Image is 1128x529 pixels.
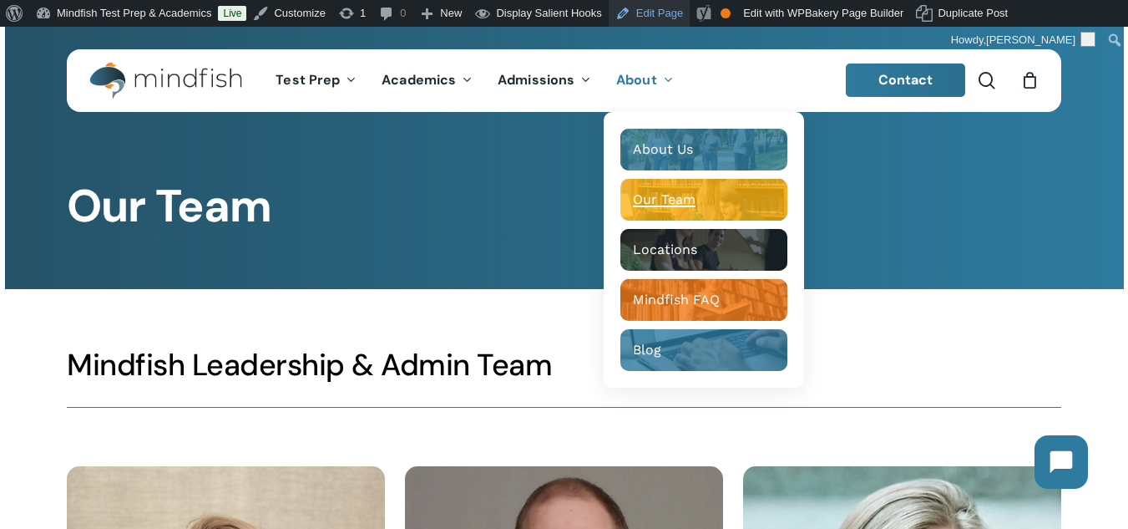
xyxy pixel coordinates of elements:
a: Test Prep [263,74,369,88]
a: About Us [620,129,787,170]
header: Main Menu [67,49,1061,112]
a: Our Team [620,179,787,221]
span: Locations [633,242,697,257]
a: Academics [369,74,485,88]
div: OK [721,8,731,18]
a: Blog [620,329,787,371]
a: About [604,74,686,88]
span: Mindfish FAQ [633,292,720,308]
span: About Us [633,141,693,157]
span: [PERSON_NAME] [986,33,1075,46]
a: Live [218,6,246,21]
span: Our Team [633,191,696,207]
span: Academics [382,71,456,89]
a: Mindfish FAQ [620,279,787,321]
nav: Main Menu [263,49,685,112]
span: Admissions [498,71,574,89]
a: Contact [846,64,966,97]
h1: Our Team [67,180,1061,233]
a: Admissions [485,74,604,88]
a: Cart [1020,71,1039,89]
span: Test Prep [276,71,340,89]
span: Blog [633,342,661,358]
a: Locations [620,229,787,271]
span: Contact [878,71,933,89]
iframe: Chatbot [1018,419,1105,506]
a: Howdy, [945,27,1102,53]
h3: Mindfish Leadership & Admin Team [67,346,1061,384]
span: About [616,71,657,89]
